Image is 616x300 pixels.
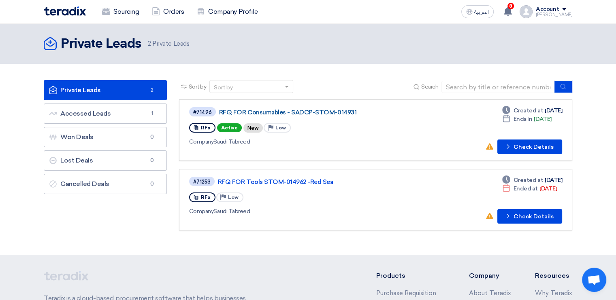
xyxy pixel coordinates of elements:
[469,289,511,297] a: About Teradix
[461,5,494,18] button: العربية
[189,208,214,215] span: Company
[147,156,157,165] span: 0
[497,139,562,154] button: Check Details
[218,178,420,186] a: RFQ FOR Tools STOM-014962 -Red Sea
[507,3,514,9] span: 8
[514,176,543,184] span: Created at
[535,271,572,281] li: Resources
[536,6,559,13] div: Account
[219,109,422,116] a: RFQ FOR Consumables - SADCP-STOM-014931
[536,13,572,17] div: [PERSON_NAME]
[147,180,157,188] span: 0
[535,289,572,297] a: Why Teradix
[243,123,263,133] div: New
[147,86,157,94] span: 2
[147,133,157,141] span: 0
[44,127,167,147] a: Won Deals0
[44,150,167,171] a: Lost Deals0
[190,3,264,21] a: Company Profile
[193,179,211,184] div: #71253
[147,110,157,118] span: 1
[514,115,533,123] span: Ends In
[514,184,538,193] span: Ended at
[96,3,145,21] a: Sourcing
[217,123,242,132] span: Active
[469,271,511,281] li: Company
[376,271,445,281] li: Products
[148,39,189,49] span: Private Leads
[214,83,233,92] div: Sort by
[189,138,214,145] span: Company
[514,106,543,115] span: Created at
[441,81,555,93] input: Search by title or reference number
[502,184,557,193] div: [DATE]
[189,207,422,215] div: Saudi Tabreed
[148,40,151,47] span: 2
[61,36,141,52] h2: Private Leads
[474,9,489,15] span: العربية
[44,104,167,124] a: Accessed Leads1
[502,106,562,115] div: [DATE]
[201,125,211,131] span: RFx
[582,268,606,292] div: Open chat
[376,289,436,297] a: Purchase Requisition
[275,125,286,131] span: Low
[502,176,562,184] div: [DATE]
[228,194,239,200] span: Low
[189,82,207,91] span: Sort by
[44,6,86,16] img: Teradix logo
[502,115,552,123] div: [DATE]
[44,80,167,100] a: Private Leads2
[193,110,212,115] div: #71496
[497,209,562,224] button: Check Details
[421,82,438,91] span: Search
[145,3,190,21] a: Orders
[189,137,423,146] div: Saudi Tabreed
[44,174,167,194] a: Cancelled Deals0
[201,194,211,200] span: RFx
[520,5,533,18] img: profile_test.png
